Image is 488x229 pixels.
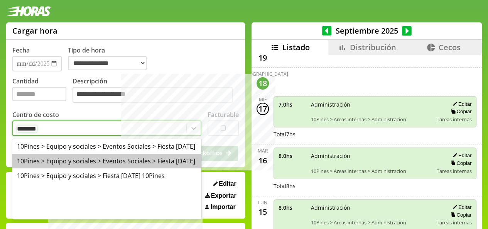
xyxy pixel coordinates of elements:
h1: Cargar hora [12,25,57,36]
label: Cantidad [12,77,73,105]
span: Tareas internas [436,219,471,226]
button: Copiar [448,212,471,218]
span: 10Pines > Areas internas > Administracion [311,168,431,175]
select: Tipo de hora [68,56,147,70]
div: lun [258,199,267,206]
span: Importar [211,204,236,210]
button: Editar [211,180,239,188]
button: Exportar [203,192,238,200]
label: Facturable [208,110,239,119]
span: 10Pines > Areas internas > Administracion [311,219,431,226]
span: Administración [311,101,431,108]
button: Editar [450,204,471,210]
div: [DEMOGRAPHIC_DATA] [237,71,288,77]
span: Distribución [350,42,396,53]
label: Fecha [12,46,30,54]
label: Descripción [73,77,239,105]
div: Total 7 hs [274,131,477,138]
div: 17 [257,103,269,115]
span: Editar [219,180,236,187]
div: mié [258,96,267,103]
textarea: Descripción [73,87,233,103]
div: 10Pines > Equipo y sociales > Fiesta [DATE] 10Pines [12,168,201,183]
span: Septiembre 2025 [331,25,402,36]
span: Administración [311,204,431,211]
div: 10Pines > Equipo y sociales > Eventos Sociales > Fiesta [DATE] [12,154,201,168]
div: 10Pines > Equipo y sociales > Eventos Sociales > Fiesta [DATE] [12,139,201,154]
input: Cantidad [12,87,66,101]
span: Tareas internas [436,168,471,175]
span: 8.0 hs [279,204,306,211]
button: Editar [450,101,471,107]
button: Copiar [448,160,471,166]
img: logotipo [6,6,51,16]
span: Exportar [211,192,236,199]
span: 10Pines > Areas internas > Administracion [311,116,431,123]
div: 18 [257,77,269,90]
button: Copiar [448,108,471,115]
span: Listado [282,42,310,53]
div: 19 [257,52,269,64]
div: mar [258,148,268,154]
span: 8.0 hs [279,152,306,159]
div: 15 [257,206,269,218]
span: 7.0 hs [279,101,306,108]
button: Editar [450,152,471,159]
span: Administración [311,152,431,159]
span: Tareas internas [436,116,471,123]
span: Cecos [439,42,461,53]
div: Total 8 hs [274,182,477,190]
div: 16 [257,154,269,166]
label: Tipo de hora [68,46,153,71]
label: Centro de costo [12,110,59,119]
